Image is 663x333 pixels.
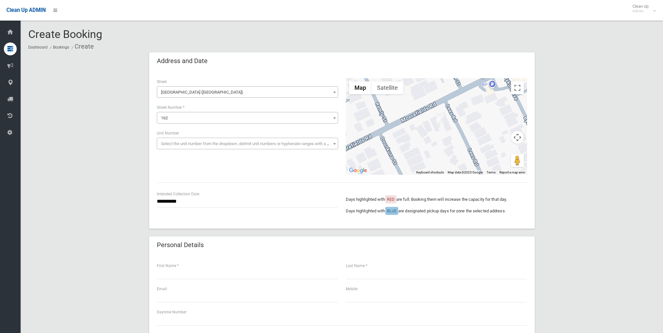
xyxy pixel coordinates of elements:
[70,41,94,52] li: Create
[448,171,483,174] span: Map data ©2025 Google
[416,170,444,175] button: Keyboard shortcuts
[157,112,338,124] span: 162
[511,154,524,167] button: Drag Pegman onto the map to open Street View
[511,131,524,144] button: Map camera controls
[387,208,397,213] span: BLUE
[346,196,527,203] p: Days highlighted with are full. Booking them will increase the capacity for that day.
[6,7,46,13] span: Clean Up ADMIN
[158,114,336,123] span: 162
[53,45,69,50] a: Bookings
[158,88,336,97] span: Moorefields Road (KINGSGROVE 2208)
[372,81,403,94] button: Show satellite imagery
[499,171,525,174] a: Report a map error
[629,4,655,14] span: Clean Up
[149,239,211,251] header: Personal Details
[436,113,444,124] div: 162 Moorefields Road, KINGSGROVE NSW 2208
[346,207,527,215] p: Days highlighted with are designated pickup days for zone the selected address.
[161,116,168,120] span: 162
[487,171,496,174] a: Terms (opens in new tab)
[161,141,341,146] span: Select the unit number from the dropdown, delimit unit numbers or hyphenate ranges with a comma
[157,86,338,98] span: Moorefields Road (KINGSGROVE 2208)
[149,55,215,67] header: Address and Date
[28,28,102,41] span: Create Booking
[347,166,369,175] img: Google
[349,81,372,94] button: Show street map
[632,9,649,14] small: Admin
[511,81,524,94] button: Toggle fullscreen view
[347,166,369,175] a: Open this area in Google Maps (opens a new window)
[387,197,395,202] span: RED
[28,45,48,50] a: Dashboard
